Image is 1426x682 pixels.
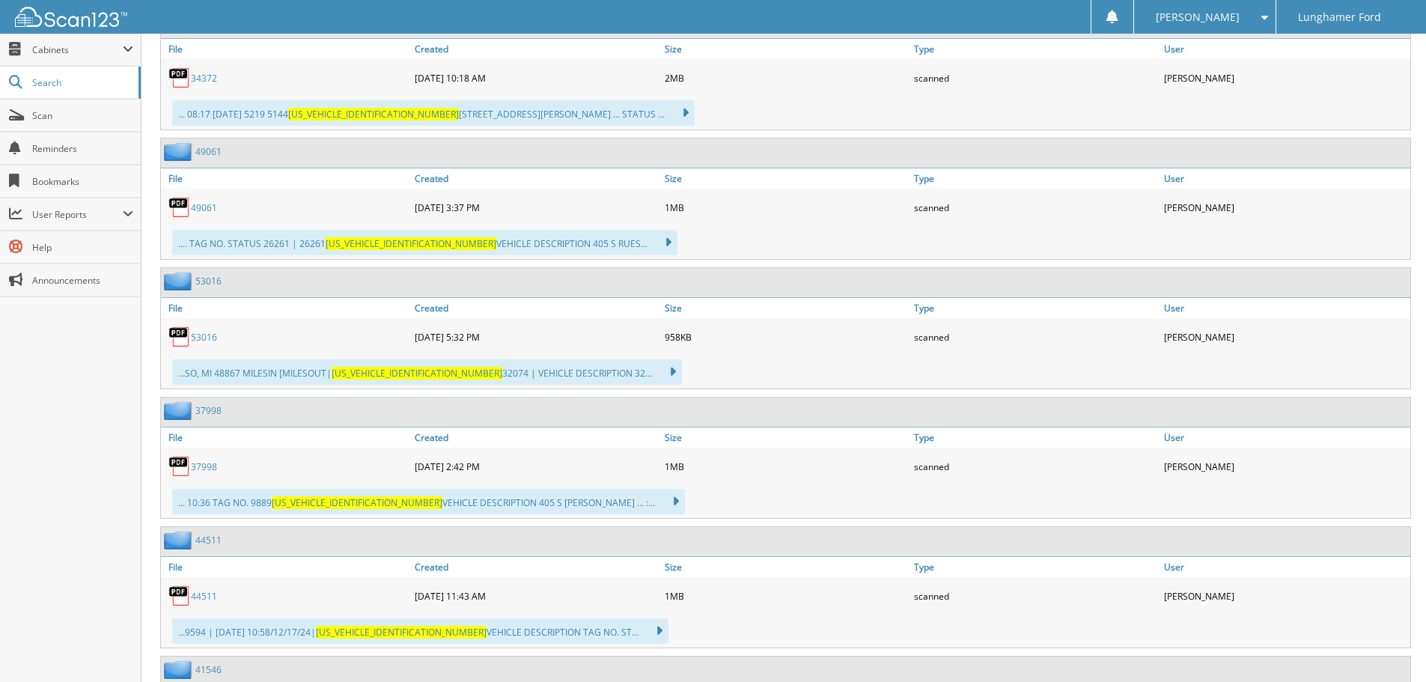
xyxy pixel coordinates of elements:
div: [PERSON_NAME] [1160,322,1410,352]
img: PDF.png [168,67,191,89]
div: 1MB [661,192,911,222]
span: [US_VEHICLE_IDENTIFICATION_NUMBER] [316,626,487,639]
div: [PERSON_NAME] [1160,63,1410,93]
div: [PERSON_NAME] [1160,451,1410,481]
a: 37998 [195,404,222,417]
span: User Reports [32,208,123,221]
img: folder2.png [164,142,195,161]
a: Created [411,298,661,318]
span: Reminders [32,142,133,155]
a: Type [910,298,1160,318]
img: PDF.png [168,196,191,219]
span: [US_VEHICLE_IDENTIFICATION_NUMBER] [326,237,496,250]
span: Search [32,76,131,89]
a: 44511 [191,590,217,603]
a: Size [661,39,911,59]
a: File [161,557,411,577]
a: File [161,427,411,448]
a: 53016 [191,331,217,344]
img: folder2.png [164,660,195,679]
div: ... 08:17 [DATE] 5219 5144 [STREET_ADDRESS][PERSON_NAME] ... STATUS ... [172,100,695,126]
div: scanned [910,63,1160,93]
a: Size [661,298,911,318]
div: ...9594 | [DATE] 10:58/12/17/24| VEHICLE DESCRIPTION TAG NO. ST... [172,618,668,644]
a: User [1160,427,1410,448]
a: Type [910,557,1160,577]
a: Created [411,168,661,189]
span: [US_VEHICLE_IDENTIFICATION_NUMBER] [288,108,459,121]
a: 53016 [195,275,222,287]
div: scanned [910,322,1160,352]
div: [DATE] 2:42 PM [411,451,661,481]
img: folder2.png [164,401,195,420]
a: File [161,168,411,189]
span: [US_VEHICLE_IDENTIFICATION_NUMBER] [332,367,502,380]
a: 44511 [195,534,222,546]
a: User [1160,298,1410,318]
a: 41546 [195,663,222,676]
a: User [1160,168,1410,189]
div: [PERSON_NAME] [1160,581,1410,611]
img: PDF.png [168,326,191,348]
a: Created [411,39,661,59]
div: [DATE] 11:43 AM [411,581,661,611]
div: 1MB [661,581,911,611]
span: [PERSON_NAME] [1156,13,1240,22]
a: Created [411,427,661,448]
img: PDF.png [168,455,191,478]
a: User [1160,39,1410,59]
span: Bookmarks [32,175,133,188]
iframe: Chat Widget [1351,610,1426,682]
div: .... TAG NO. STATUS 26261 | 26261 VEHICLE DESCRIPTION 405 S RUES... [172,230,677,255]
div: [DATE] 10:18 AM [411,63,661,93]
div: ... 10:36 TAG NO. 9889 VEHICLE DESCRIPTION 405 S [PERSON_NAME] ... :... [172,489,685,514]
a: User [1160,557,1410,577]
span: Announcements [32,274,133,287]
a: 49061 [191,201,217,214]
a: File [161,39,411,59]
a: 49061 [195,145,222,158]
img: folder2.png [164,272,195,290]
a: Size [661,557,911,577]
div: scanned [910,451,1160,481]
span: Help [32,241,133,254]
div: ...SO, MI 48867 MILESIN [MILESOUT| 32074 | VEHICLE DESCRIPTION 32... [172,359,682,385]
img: folder2.png [164,531,195,549]
a: Type [910,168,1160,189]
div: 2MB [661,63,911,93]
img: scan123-logo-white.svg [15,7,127,27]
a: Size [661,168,911,189]
span: Lunghamer Ford [1298,13,1381,22]
a: Type [910,427,1160,448]
img: PDF.png [168,585,191,607]
span: Cabinets [32,43,123,56]
div: scanned [910,581,1160,611]
div: [DATE] 5:32 PM [411,322,661,352]
a: Type [910,39,1160,59]
div: [PERSON_NAME] [1160,192,1410,222]
div: 1MB [661,451,911,481]
a: 37998 [191,460,217,473]
a: Size [661,427,911,448]
a: 34372 [191,72,217,85]
div: [DATE] 3:37 PM [411,192,661,222]
div: 958KB [661,322,911,352]
span: Scan [32,109,133,122]
div: scanned [910,192,1160,222]
a: Created [411,557,661,577]
a: File [161,298,411,318]
span: [US_VEHICLE_IDENTIFICATION_NUMBER] [272,496,442,509]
